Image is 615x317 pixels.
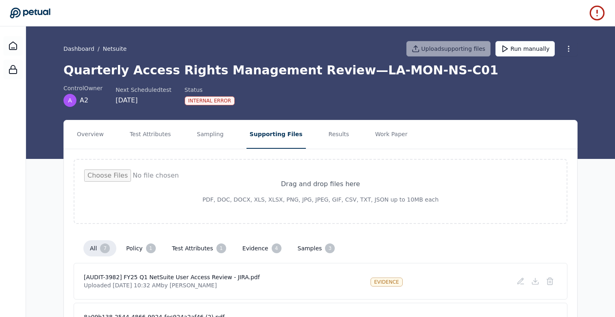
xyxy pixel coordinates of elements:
div: Next Scheduled test [116,86,171,94]
div: 4 [272,243,281,253]
button: Netsuite [103,45,127,53]
button: samples 3 [291,240,342,256]
button: Delete File [543,274,557,289]
span: A2 [80,96,88,105]
a: Dashboard [63,45,94,53]
button: Sampling [194,120,227,149]
button: Run manually [495,41,555,56]
a: SOC [3,60,23,79]
div: Status [185,86,235,94]
button: policy 1 [120,240,162,256]
p: Uploaded [DATE] 10:32 AM by [PERSON_NAME] [84,281,260,289]
h4: [AUDIT-3982] FY25 Q1 NetSuite User Access Review - JIRA.pdf [84,273,260,281]
button: Download File [528,274,543,289]
h1: Quarterly Access Rights Management Review — LA-MON-NS-C01 [63,63,578,78]
button: Supporting Files [246,120,306,149]
div: 1 [216,243,226,253]
div: evidence [371,278,403,287]
nav: Tabs [64,120,577,149]
div: 3 [325,243,335,253]
button: Results [325,120,353,149]
button: Test Attributes [126,120,174,149]
div: Internal Error [185,96,235,105]
button: Work Paper [372,120,411,149]
span: A [68,96,72,104]
button: Add/Edit Description [513,274,528,289]
button: test attributes 1 [166,240,233,256]
a: Go to Dashboard [10,7,50,19]
div: 7 [100,243,110,253]
button: all 7 [83,240,116,256]
a: Dashboard [3,36,23,56]
button: Uploadsupporting files [406,41,491,56]
button: Overview [74,120,107,149]
button: evidence 4 [236,240,288,256]
div: / [63,45,126,53]
div: 1 [146,243,156,253]
div: [DATE] [116,96,171,105]
div: control Owner [63,84,102,92]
